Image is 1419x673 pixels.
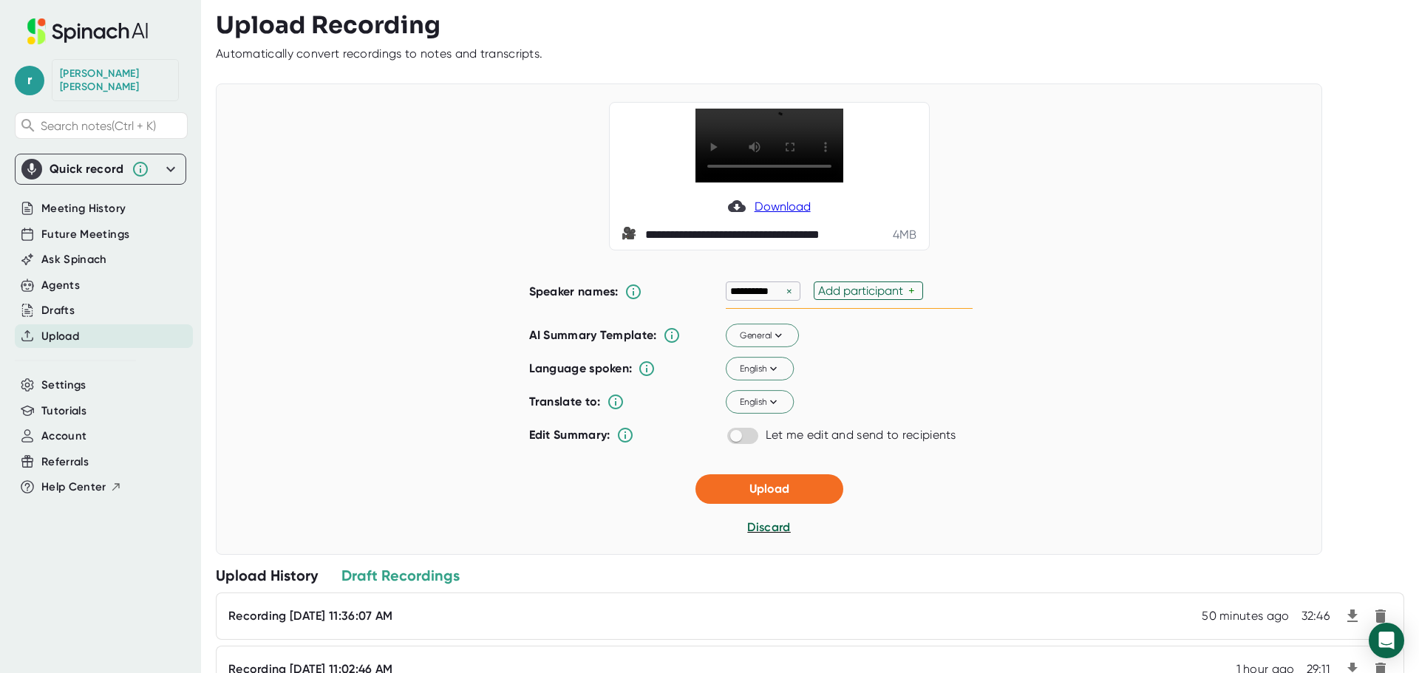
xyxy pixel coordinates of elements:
span: Search notes (Ctrl + K) [41,119,156,133]
div: Ryan Smith [60,67,171,93]
span: r [15,66,44,95]
div: Add participant [818,284,908,298]
button: English [726,358,794,381]
div: 9/2/2025, 11:36:07 AM [1202,609,1289,624]
div: 4 MB [893,228,917,242]
button: Help Center [41,479,122,496]
span: Help Center [41,479,106,496]
button: Upload [41,328,79,345]
span: Discard [747,520,790,534]
div: + [908,284,919,298]
span: English [739,395,780,409]
span: video [622,226,639,244]
button: Agents [41,277,80,294]
div: Upload History [216,566,318,585]
button: Upload [695,474,843,504]
button: Account [41,428,86,445]
span: Download [755,199,811,213]
button: English [726,391,794,414]
button: Tutorials [41,403,86,420]
b: Speaker names: [529,284,619,298]
b: Edit Summary: [529,428,610,442]
div: Open Intercom Messenger [1369,623,1404,658]
button: Discard [747,519,790,536]
div: Quick record [50,162,124,177]
button: Meeting History [41,200,126,217]
div: 32:46 [1301,609,1330,624]
button: Ask Spinach [41,251,107,268]
span: English [739,362,780,375]
button: General [726,324,799,348]
button: Drafts [41,302,75,319]
div: × [783,284,796,298]
div: Quick record [21,154,180,184]
span: Upload [749,482,789,496]
a: Download [728,197,811,215]
div: Recording [DATE] 11:36:07 AM [228,609,392,624]
button: Settings [41,377,86,394]
button: Future Meetings [41,226,129,243]
b: Translate to: [529,394,601,409]
b: Language spoken: [529,361,633,375]
b: AI Summary Template: [529,328,657,343]
div: Automatically convert recordings to notes and transcripts. [216,47,542,61]
span: General [739,329,785,342]
h3: Upload Recording [216,11,1404,39]
button: Referrals [41,454,89,471]
div: Let me edit and send to recipients [766,428,956,443]
div: Draft Recordings [341,566,460,585]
